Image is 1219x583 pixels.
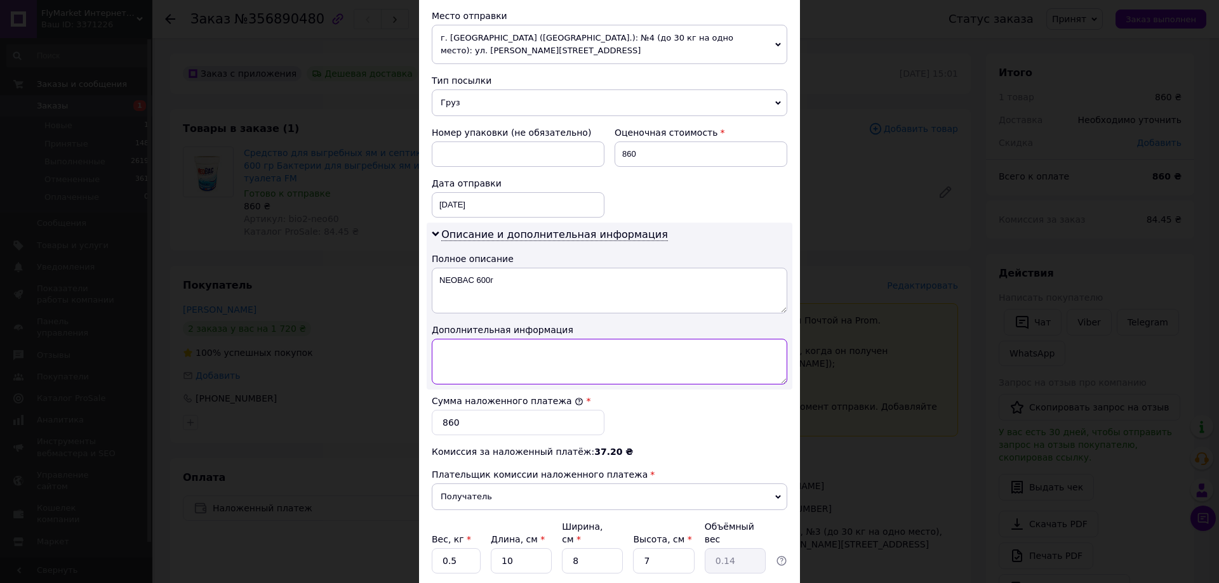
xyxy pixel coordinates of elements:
label: Ширина, см [562,521,603,544]
span: Описание и дополнительная информация [441,228,668,241]
label: Длина, см [491,534,545,544]
span: Тип посылки [432,75,491,86]
label: Вес, кг [432,534,471,544]
span: Получатель [432,483,787,510]
div: Комиссия за наложенный платёж: [432,445,787,458]
div: Номер упаковки (не обязательно) [432,126,604,139]
div: Объёмный вес [705,520,766,546]
span: 37.20 ₴ [594,447,633,457]
label: Сумма наложенного платежа [432,396,583,406]
span: г. [GEOGRAPHIC_DATA] ([GEOGRAPHIC_DATA].): №4 (до 30 кг на одно место): ул. [PERSON_NAME][STREET_... [432,25,787,64]
div: Полное описание [432,252,787,265]
span: Место отправки [432,11,507,21]
div: Дата отправки [432,177,604,190]
label: Высота, см [633,534,691,544]
span: Плательщик комиссии наложенного платежа [432,469,648,480]
div: Оценочная стоимость [615,126,787,139]
div: Дополнительная информация [432,324,787,336]
textarea: NEOBAC 600г [432,268,787,313]
span: Груз [432,89,787,116]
